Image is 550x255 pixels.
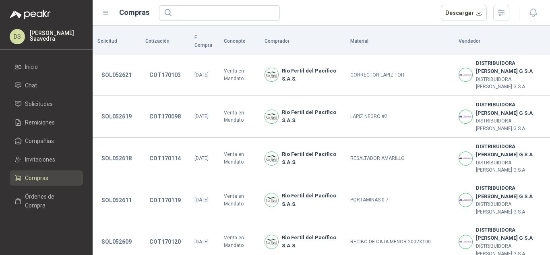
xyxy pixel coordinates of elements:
[476,117,546,133] p: DISTRIBUIDORA [PERSON_NAME] G S.A
[10,170,83,186] a: Compras
[476,184,546,201] b: DISTRIBUIDORA [PERSON_NAME] G S.A
[10,115,83,130] a: Remisiones
[10,189,83,213] a: Órdenes de Compra
[97,151,136,166] button: SOL052618
[194,155,209,161] span: [DATE]
[265,235,278,249] img: Company Logo
[219,54,260,96] td: Venta en Mandato
[194,72,209,78] span: [DATE]
[459,68,472,81] img: Company Logo
[459,193,472,207] img: Company Logo
[476,226,546,243] b: DISTRIBUIDORA [PERSON_NAME] G S.A
[282,108,341,125] b: Rio Fertil del Pacífico S.A.S.
[25,100,53,108] span: Solicitudes
[190,29,219,54] th: F. Compra
[25,174,48,182] span: Compras
[282,150,341,167] b: Rio Fertil del Pacífico S.A.S.
[282,192,341,208] b: Rio Fertil del Pacífico S.A.S.
[219,179,260,221] td: Venta en Mandato
[25,81,37,90] span: Chat
[10,59,83,75] a: Inicio
[476,143,546,159] b: DISTRIBUIDORA [PERSON_NAME] G S.A
[97,193,136,207] button: SOL052611
[10,96,83,112] a: Solicitudes
[265,152,278,165] img: Company Logo
[145,193,185,207] button: COT170119
[265,193,278,207] img: Company Logo
[10,10,51,19] img: Logo peakr
[476,159,546,174] p: DISTRIBUIDORA [PERSON_NAME] G S.A
[260,29,345,54] th: Comprador
[97,234,136,249] button: SOL052609
[30,30,83,41] p: [PERSON_NAME] Saavedra
[345,179,453,221] td: PORTAMINAS 0.7
[459,110,472,123] img: Company Logo
[145,68,185,82] button: COT170103
[119,7,149,18] h1: Compras
[476,201,546,216] p: DISTRIBUIDORA [PERSON_NAME] G S.A
[194,114,209,119] span: [DATE]
[145,234,185,249] button: COT170120
[145,151,185,166] button: COT170114
[345,29,453,54] th: Material
[194,239,209,245] span: [DATE]
[459,235,472,249] img: Company Logo
[10,78,83,93] a: Chat
[345,54,453,96] td: CORRECTOR LAPIZ TOIT
[141,29,190,54] th: Cotización
[345,138,453,180] td: RESALTADOR AMARILLO
[219,96,260,138] td: Venta en Mandato
[459,152,472,165] img: Company Logo
[282,67,341,83] b: Rio Fertil del Pacífico S.A.S.
[25,137,54,145] span: Compañías
[476,101,546,117] b: DISTRIBUIDORA [PERSON_NAME] G S.A
[10,152,83,167] a: Invitaciones
[265,68,278,81] img: Company Logo
[25,192,75,210] span: Órdenes de Compra
[97,68,136,82] button: SOL052621
[25,118,55,127] span: Remisiones
[265,110,278,123] img: Company Logo
[145,109,185,124] button: COT170098
[25,155,55,164] span: Invitaciones
[476,76,546,91] p: DISTRIBUIDORA [PERSON_NAME] G S.A
[194,197,209,203] span: [DATE]
[219,138,260,180] td: Venta en Mandato
[93,29,141,54] th: Solicitud
[97,109,136,124] button: SOL052619
[476,59,546,76] b: DISTRIBUIDORA [PERSON_NAME] G S.A
[345,96,453,138] td: LAPIZ NEGRO #2
[10,133,83,149] a: Compañías
[282,234,341,250] b: Rio Fertil del Pacífico S.A.S.
[219,29,260,54] th: Concepto
[10,29,25,44] div: DS
[25,62,38,71] span: Inicio
[441,5,487,21] button: Descargar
